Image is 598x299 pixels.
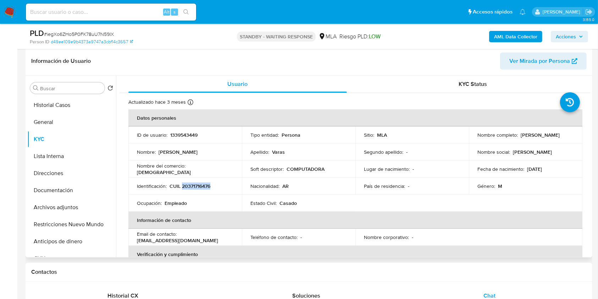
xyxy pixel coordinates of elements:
span: Accesos rápidos [473,8,513,16]
p: STANDBY - WAITING RESPONSE [237,32,316,42]
span: s [173,9,176,15]
p: Identificación : [137,183,167,189]
p: Varas [272,149,285,155]
p: Persona [282,132,300,138]
p: Nombre completo : [477,132,518,138]
span: 3.155.0 [583,17,594,22]
p: Empleado [165,200,187,206]
button: Acciones [551,31,588,42]
p: Nombre del comercio : [137,163,186,169]
button: Archivos adjuntos [27,199,116,216]
p: Soft descriptor : [250,166,284,172]
button: Documentación [27,182,116,199]
p: [PERSON_NAME] [521,132,560,138]
p: Fecha de nacimiento : [477,166,524,172]
p: [DEMOGRAPHIC_DATA] [137,169,191,175]
th: Información de contacto [128,212,582,229]
p: Nombre : [137,149,156,155]
span: Alt [164,9,170,15]
h1: Información de Usuario [31,58,91,65]
b: PLD [30,27,44,39]
a: Notificaciones [520,9,526,15]
button: Historial Casos [27,97,116,114]
p: CUIL 20371716476 [170,183,210,189]
th: Verificación y cumplimiento [128,246,582,263]
span: # iegXo6ZHo5P0FK78uU7N59IX [44,31,114,38]
p: Sitio : [364,132,374,138]
button: Ver Mirada por Persona [500,53,587,70]
button: Buscar [33,85,39,91]
b: AML Data Collector [494,31,537,42]
div: MLA [319,33,337,40]
p: Apellido : [250,149,269,155]
button: Lista Interna [27,148,116,165]
p: M [498,183,502,189]
p: Género : [477,183,495,189]
button: Volver al orden por defecto [107,85,113,93]
span: Ver Mirada por Persona [509,53,570,70]
p: [PERSON_NAME] [513,149,552,155]
h1: Contactos [31,268,587,276]
p: - [300,234,302,240]
th: Datos personales [128,109,582,126]
span: Riesgo PLD: [339,33,381,40]
p: Email de contacto : [137,231,177,237]
p: [EMAIL_ADDRESS][DOMAIN_NAME] [137,237,218,244]
p: - [412,166,414,172]
span: KYC Status [459,80,487,88]
p: Ocupación : [137,200,162,206]
span: Acciones [556,31,576,42]
button: CVU [27,250,116,267]
button: Direcciones [27,165,116,182]
p: Nombre social : [477,149,510,155]
span: Usuario [227,80,248,88]
a: d49ee109e9b4373a9747a3cbf14c3657 [51,39,133,45]
a: Salir [585,8,593,16]
p: Casado [279,200,297,206]
p: MLA [377,132,387,138]
button: Restricciones Nuevo Mundo [27,216,116,233]
p: 1339543449 [170,132,198,138]
p: - [408,183,409,189]
p: COMPUTADORA [287,166,325,172]
p: [DATE] [527,166,542,172]
p: Tipo entidad : [250,132,279,138]
p: Nombre corporativo : [364,234,409,240]
p: Teléfono de contacto : [250,234,298,240]
p: Actualizado hace 3 meses [128,99,186,105]
p: - [412,234,413,240]
p: AR [282,183,289,189]
span: LOW [369,32,381,40]
p: ID de usuario : [137,132,167,138]
button: AML Data Collector [489,31,542,42]
p: [PERSON_NAME] [159,149,198,155]
p: Nacionalidad : [250,183,279,189]
p: País de residencia : [364,183,405,189]
input: Buscar usuario o caso... [26,7,196,17]
p: valentina.santellan@mercadolibre.com [543,9,583,15]
p: - [406,149,408,155]
button: search-icon [179,7,193,17]
button: General [27,114,116,131]
input: Buscar [40,85,102,92]
p: Estado Civil : [250,200,277,206]
p: Segundo apellido : [364,149,403,155]
button: Anticipos de dinero [27,233,116,250]
b: Person ID [30,39,49,45]
p: Lugar de nacimiento : [364,166,410,172]
button: KYC [27,131,116,148]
